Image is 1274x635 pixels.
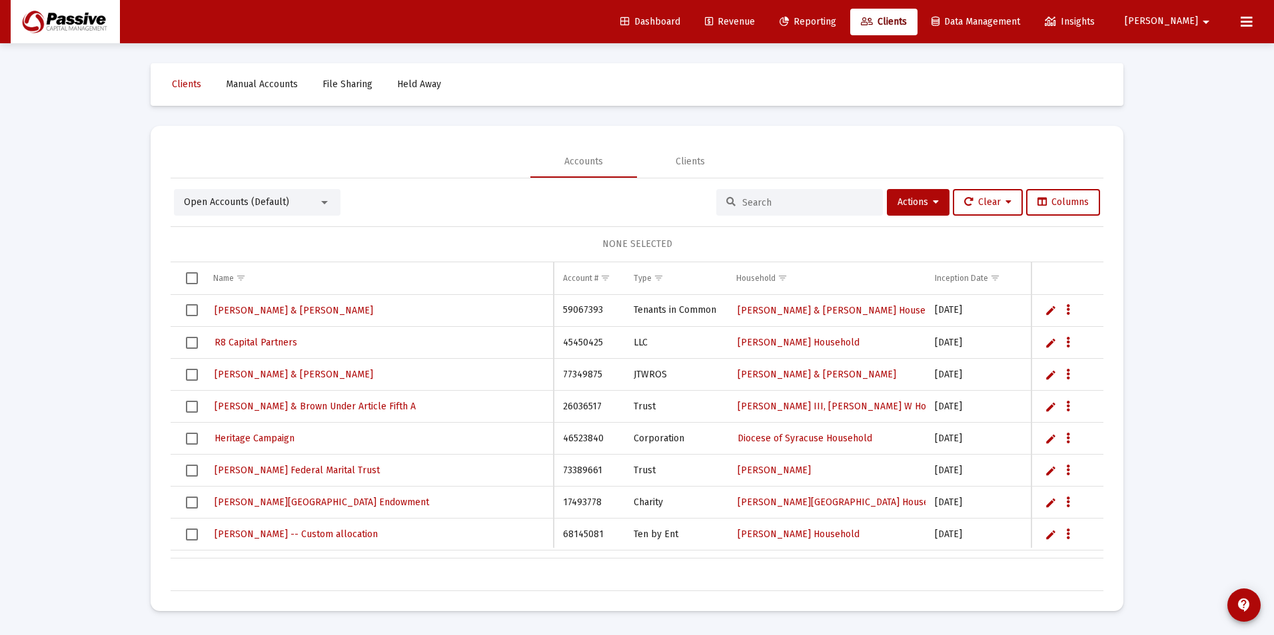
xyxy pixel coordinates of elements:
[554,455,624,487] td: 73389661
[1045,369,1057,381] a: Edit
[1027,550,1229,582] td: $14,567,704.43
[213,273,234,284] div: Name
[215,337,297,348] span: R8 Capital Partners
[1027,487,1229,519] td: $16,683,261.13
[215,401,416,412] span: [PERSON_NAME] & Brown Under Article Fifth A
[926,455,1027,487] td: [DATE]
[926,391,1027,423] td: [DATE]
[694,9,766,35] a: Revenue
[1027,359,1229,391] td: $32,080,036.91
[600,273,610,283] span: Show filter options for column 'Account #'
[736,365,898,384] a: [PERSON_NAME] & [PERSON_NAME]
[634,273,652,284] div: Type
[736,493,950,512] a: [PERSON_NAME][GEOGRAPHIC_DATA] Household
[736,525,861,544] a: [PERSON_NAME] Household
[161,71,212,98] a: Clients
[769,9,847,35] a: Reporting
[554,550,624,582] td: 19596410
[215,497,429,508] span: [PERSON_NAME][GEOGRAPHIC_DATA] Endowment
[186,433,198,445] div: Select row
[21,9,110,35] img: Dashboard
[926,423,1027,455] td: [DATE]
[624,550,726,582] td: JTWROS
[738,529,860,540] span: [PERSON_NAME] Household
[312,71,383,98] a: File Sharing
[186,272,198,284] div: Select all
[215,71,309,98] a: Manual Accounts
[204,262,554,294] td: Column Name
[1045,304,1057,316] a: Edit
[186,369,198,381] div: Select row
[186,529,198,540] div: Select row
[186,401,198,413] div: Select row
[738,401,961,412] span: [PERSON_NAME] III, [PERSON_NAME] W Household
[861,16,907,27] span: Clients
[1026,189,1100,216] button: Columns
[610,9,691,35] a: Dashboard
[1198,9,1214,35] mat-icon: arrow_drop_down
[554,519,624,550] td: 68145081
[1045,337,1057,349] a: Edit
[213,333,299,352] a: R8 Capital Partners
[1027,295,1229,327] td: $131,633,842.83
[215,305,373,316] span: [PERSON_NAME] & [PERSON_NAME]
[1125,16,1198,27] span: [PERSON_NAME]
[676,155,705,168] div: Clients
[186,497,198,509] div: Select row
[171,262,1103,591] div: Data grid
[1109,8,1230,35] button: [PERSON_NAME]
[624,359,726,391] td: JTWROS
[736,461,812,480] a: [PERSON_NAME]
[736,333,861,352] a: [PERSON_NAME] Household
[620,16,680,27] span: Dashboard
[1027,262,1229,294] td: Column Balance
[742,197,873,208] input: Search
[624,519,726,550] td: Ten by Ent
[1027,455,1229,487] td: $18,678,680.47
[181,238,1093,251] div: NONE SELECTED
[563,273,598,284] div: Account #
[1045,401,1057,413] a: Edit
[738,369,896,380] span: [PERSON_NAME] & [PERSON_NAME]
[554,262,624,294] td: Column Account #
[554,295,624,327] td: 59067393
[736,273,776,284] div: Household
[738,305,945,316] span: [PERSON_NAME] & [PERSON_NAME] Household
[926,550,1027,582] td: [DATE]
[898,196,939,208] span: Actions
[226,79,298,90] span: Manual Accounts
[990,273,1000,283] span: Show filter options for column 'Inception Date'
[1027,423,1229,455] td: $25,330,712.16
[780,16,836,27] span: Reporting
[624,262,726,294] td: Column Type
[736,429,874,448] a: Diocese of Syracuse Household
[554,487,624,519] td: 17493778
[705,16,755,27] span: Revenue
[727,262,926,294] td: Column Household
[186,337,198,349] div: Select row
[1045,465,1057,477] a: Edit
[186,465,198,477] div: Select row
[953,189,1023,216] button: Clear
[624,423,726,455] td: Corporation
[554,327,624,359] td: 45450425
[850,9,918,35] a: Clients
[778,273,788,283] span: Show filter options for column 'Household'
[926,262,1027,294] td: Column Inception Date
[397,79,441,90] span: Held Away
[1027,391,1229,423] td: $26,628,846.17
[213,493,430,512] a: [PERSON_NAME][GEOGRAPHIC_DATA] Endowment
[554,391,624,423] td: 26036517
[213,365,374,384] a: [PERSON_NAME] & [PERSON_NAME]
[213,461,381,480] a: [PERSON_NAME] Federal Marital Trust
[213,525,379,544] a: [PERSON_NAME] -- Custom allocation
[1045,16,1095,27] span: Insights
[932,16,1020,27] span: Data Management
[926,519,1027,550] td: [DATE]
[926,487,1027,519] td: [DATE]
[624,455,726,487] td: Trust
[935,273,988,284] div: Inception Date
[213,429,296,448] a: Heritage Campaign
[236,273,246,283] span: Show filter options for column 'Name'
[624,295,726,327] td: Tenants in Common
